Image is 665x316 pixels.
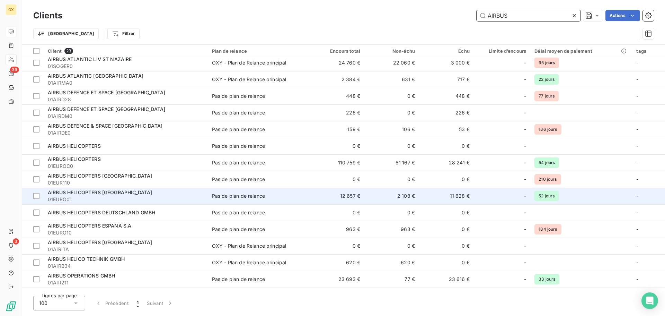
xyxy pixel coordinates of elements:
td: 28 241 € [419,154,474,171]
td: 2 108 € [364,188,419,204]
td: 0 € [419,238,474,254]
span: AIRBUS HELICOPTERS ESPANA S.A [48,223,131,229]
input: Rechercher [477,10,580,21]
button: [GEOGRAPHIC_DATA] [33,28,99,39]
div: Délai moyen de paiement [534,48,628,54]
td: 963 € [310,221,364,238]
td: 448 € [310,88,364,104]
div: Non-échu [369,48,415,54]
span: 52 jours [534,191,559,201]
span: - [636,210,638,215]
td: 0 € [364,204,419,221]
td: 77 € [364,271,419,288]
span: - [636,243,638,249]
div: Open Intercom Messenger [641,292,658,309]
div: OXY - Plan de Relance principal [212,76,286,83]
td: 24 760 € [310,54,364,71]
td: 0 € [310,138,364,154]
span: 210 jours [534,174,561,185]
td: 22 060 € [364,54,419,71]
span: 54 jours [534,157,559,168]
span: 01AIRDE0 [48,129,204,136]
span: - [524,126,526,133]
span: - [636,93,638,99]
span: 01AIRITA [48,246,204,253]
td: 0 € [364,88,419,104]
td: 6 230 € [419,288,474,304]
span: 01EURO01 [48,196,204,203]
td: 0 € [364,238,419,254]
td: 717 € [419,71,474,88]
td: 159 € [310,121,364,138]
div: Pas de plan de relance [212,226,265,233]
span: 184 jours [534,224,561,234]
span: - [636,110,638,116]
td: 12 657 € [310,188,364,204]
span: 3 [13,238,19,245]
span: 23 [64,48,73,54]
span: 01AIRB34 [48,263,204,270]
td: 226 € [419,104,474,121]
span: - [524,109,526,116]
div: Encours total [314,48,360,54]
td: 0 € [310,171,364,188]
td: 23 616 € [419,271,474,288]
span: - [524,176,526,183]
td: 0 € [364,171,419,188]
div: Échu [423,48,470,54]
span: - [524,159,526,166]
a: 39 [6,68,16,79]
td: 53 € [419,121,474,138]
span: 33 jours [534,274,559,284]
span: 22 jours [534,74,559,85]
span: Client [48,48,62,54]
span: 1 [137,300,139,307]
td: 0 € [310,204,364,221]
td: 81 167 € [364,154,419,171]
td: 226 € [310,104,364,121]
div: Limite d’encours [478,48,526,54]
span: AIRBUS HELICOPTERS [GEOGRAPHIC_DATA] [48,189,152,195]
button: Suivant [143,296,178,310]
span: - [524,226,526,233]
div: OXY - Plan de Relance principal [212,59,286,66]
div: Plan de relance [212,48,305,54]
span: - [524,76,526,83]
td: 23 693 € [310,271,364,288]
div: Pas de plan de relance [212,276,265,283]
span: AIRBUS ATLANTIC [GEOGRAPHIC_DATA] [48,73,143,79]
span: 01AIR211 [48,279,204,286]
td: 963 € [364,221,419,238]
span: - [636,276,638,282]
span: AIRBUS DEFENCE & SPACE [GEOGRAPHIC_DATA] [48,123,162,129]
span: AIRBUS HELICOPTERS [48,143,101,149]
td: 0 € [364,288,419,304]
td: 0 € [419,138,474,154]
div: OX [6,4,17,15]
span: - [636,259,638,265]
td: 0 € [364,104,419,121]
div: Pas de plan de relance [212,143,265,150]
td: 0 € [310,238,364,254]
span: - [524,209,526,216]
span: AIRBUS HELICOPTERS [GEOGRAPHIC_DATA] [48,173,152,179]
span: 136 jours [534,124,561,135]
td: 110 759 € [310,154,364,171]
span: 01AIRD28 [48,96,204,103]
span: 77 jours [534,91,559,101]
div: Pas de plan de relance [212,93,265,100]
td: 0 € [364,138,419,154]
span: 01EUR110 [48,179,204,186]
div: Pas de plan de relance [212,109,265,116]
span: 01AIRDM0 [48,113,204,120]
div: Pas de plan de relance [212,176,265,183]
div: Pas de plan de relance [212,209,265,216]
span: AIRBUS DEFENCE ET SPACE [GEOGRAPHIC_DATA] [48,89,165,95]
td: 11 628 € [419,188,474,204]
span: - [524,242,526,249]
div: tags [636,48,661,54]
span: - [636,143,638,149]
span: AIRBUS OPERATIONS GMBH [48,273,115,279]
span: AIRBUS HELICOPTERS [GEOGRAPHIC_DATA] [48,239,152,245]
span: AIRBUS HELICOPTERS DEUTSCHLAND GMBH [48,210,155,215]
